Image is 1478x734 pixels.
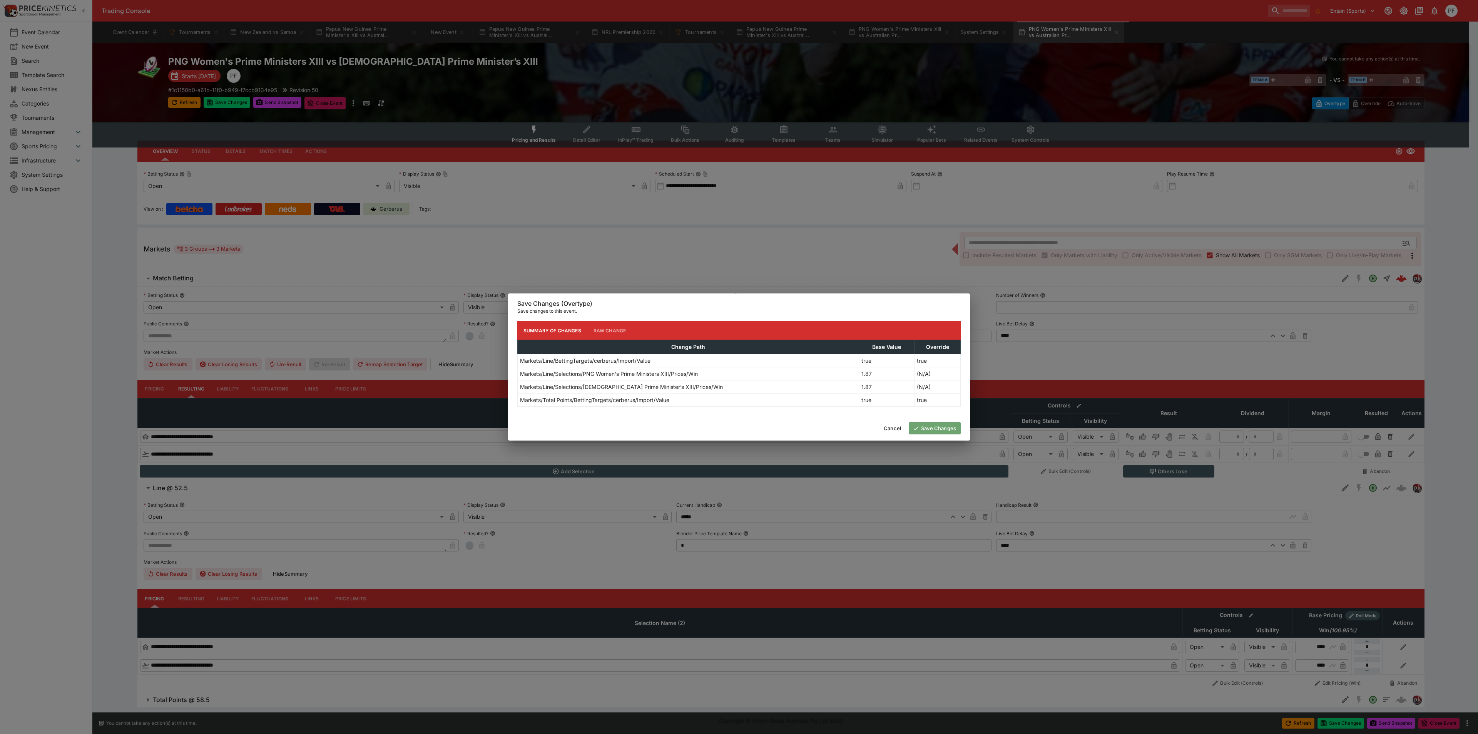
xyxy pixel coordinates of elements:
[915,394,961,407] td: true
[517,321,587,340] button: Summary of Changes
[915,340,961,354] th: Override
[517,300,961,308] h6: Save Changes (Overtype)
[520,357,650,365] p: Markets/Line/BettingTargets/cerberus/Import/Value
[859,340,914,354] th: Base Value
[859,354,914,367] td: true
[518,340,859,354] th: Change Path
[520,370,698,378] p: Markets/Line/Selections/PNG Women's Prime Ministers XIII/Prices/Win
[859,367,914,380] td: 1.87
[859,394,914,407] td: true
[587,321,632,340] button: Raw Change
[520,383,723,391] p: Markets/Line/Selections/[DEMOGRAPHIC_DATA] Prime Ministerʼs XIII/Prices/Win
[915,367,961,380] td: (N/A)
[859,380,914,394] td: 1.87
[520,396,669,404] p: Markets/Total Points/BettingTargets/cerberus/Import/Value
[915,354,961,367] td: true
[915,380,961,394] td: (N/A)
[879,422,906,434] button: Cancel
[517,307,961,315] p: Save changes to this event.
[909,422,961,434] button: Save Changes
